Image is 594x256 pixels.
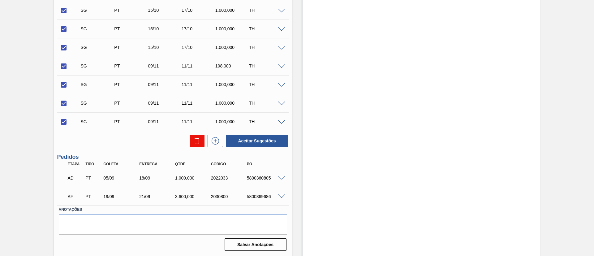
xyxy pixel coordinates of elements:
[113,26,150,31] div: Pedido de Transferência
[180,26,217,31] div: 17/10/2025
[174,162,214,166] div: Qtde
[180,119,217,124] div: 11/11/2025
[146,119,184,124] div: 09/11/2025
[247,101,285,106] div: TH
[113,45,150,50] div: Pedido de Transferência
[146,26,184,31] div: 15/10/2025
[79,82,117,87] div: Sugestão Criada
[57,154,289,160] h3: Pedidos
[68,176,83,180] p: AD
[146,101,184,106] div: 09/11/2025
[138,162,178,166] div: Entrega
[247,26,285,31] div: TH
[146,63,184,68] div: 09/11/2025
[174,194,214,199] div: 3.600,000
[79,119,117,124] div: Sugestão Criada
[214,101,251,106] div: 1.000,000
[174,176,214,180] div: 1.000,000
[247,119,285,124] div: TH
[66,171,85,185] div: Aguardando Descarga
[84,162,102,166] div: Tipo
[84,194,102,199] div: Pedido de Transferência
[146,82,184,87] div: 09/11/2025
[204,135,223,147] div: Nova sugestão
[146,8,184,13] div: 15/10/2025
[66,162,85,166] div: Etapa
[113,63,150,68] div: Pedido de Transferência
[79,101,117,106] div: Sugestão Criada
[66,190,85,203] div: Aguardando Faturamento
[247,82,285,87] div: TH
[180,8,217,13] div: 17/10/2025
[102,194,142,199] div: 19/09/2025
[214,82,251,87] div: 1.000,000
[247,63,285,68] div: TH
[79,63,117,68] div: Sugestão Criada
[214,45,251,50] div: 1.000,000
[245,162,286,166] div: PO
[113,82,150,87] div: Pedido de Transferência
[209,194,250,199] div: 2030800
[113,101,150,106] div: Pedido de Transferência
[68,194,83,199] p: AF
[180,45,217,50] div: 17/10/2025
[102,162,142,166] div: Coleta
[79,8,117,13] div: Sugestão Criada
[180,101,217,106] div: 11/11/2025
[223,134,289,148] div: Aceitar Sugestões
[209,162,250,166] div: Código
[245,176,286,180] div: 5800360805
[247,45,285,50] div: TH
[209,176,250,180] div: 2022033
[245,194,286,199] div: 5800369686
[138,176,178,180] div: 18/09/2025
[138,194,178,199] div: 21/09/2025
[84,176,102,180] div: Pedido de Transferência
[187,135,204,147] div: Excluir Sugestões
[59,205,287,214] label: Anotações
[113,8,150,13] div: Pedido de Transferência
[79,45,117,50] div: Sugestão Criada
[214,119,251,124] div: 1.000,000
[180,82,217,87] div: 11/11/2025
[225,238,286,251] button: Salvar Anotações
[226,135,288,147] button: Aceitar Sugestões
[79,26,117,31] div: Sugestão Criada
[214,26,251,31] div: 1.000,000
[180,63,217,68] div: 11/11/2025
[102,176,142,180] div: 05/09/2025
[146,45,184,50] div: 15/10/2025
[113,119,150,124] div: Pedido de Transferência
[214,63,251,68] div: 108,000
[214,8,251,13] div: 1.000,000
[247,8,285,13] div: TH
